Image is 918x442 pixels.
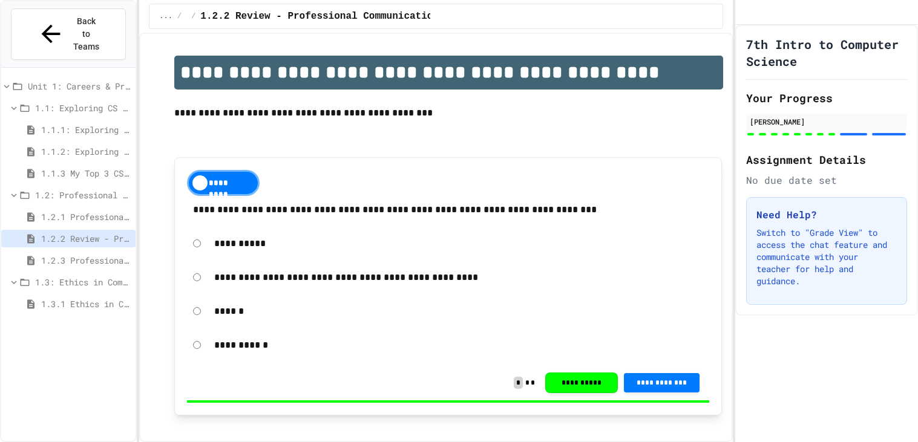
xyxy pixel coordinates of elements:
[746,89,907,106] h2: Your Progress
[35,276,131,288] span: 1.3: Ethics in Computing
[41,254,131,267] span: 1.2.3 Professional Communication Challenge
[28,80,131,93] span: Unit 1: Careers & Professionalism
[200,9,439,24] span: 1.2.2 Review - Professional Communication
[177,11,182,21] span: /
[750,116,903,127] div: [PERSON_NAME]
[191,11,195,21] span: /
[746,173,907,187] div: No due date set
[41,123,131,136] span: 1.1.1: Exploring CS Careers
[35,189,131,201] span: 1.2: Professional Communication
[756,227,897,287] p: Switch to "Grade View" to access the chat feature and communicate with your teacher for help and ...
[72,15,100,53] span: Back to Teams
[41,232,131,245] span: 1.2.2 Review - Professional Communication
[746,151,907,168] h2: Assignment Details
[41,145,131,158] span: 1.1.2: Exploring CS Careers - Review
[41,167,131,180] span: 1.1.3 My Top 3 CS Careers!
[746,36,907,70] h1: 7th Intro to Computer Science
[41,210,131,223] span: 1.2.1 Professional Communication
[11,8,126,60] button: Back to Teams
[756,207,897,222] h3: Need Help?
[35,102,131,114] span: 1.1: Exploring CS Careers
[41,297,131,310] span: 1.3.1 Ethics in Computer Science
[159,11,172,21] span: ...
